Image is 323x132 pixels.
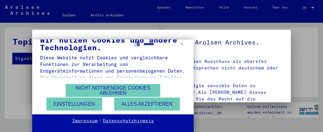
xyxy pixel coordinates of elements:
[103,118,154,124] a: Datenschutzhinweis
[144,39,186,49] select: Sprache auswählen
[66,84,160,97] button: Nicht notwendige Cookies ablehnen
[46,98,102,111] button: Einstellungen
[40,36,186,51] div: Wir nutzen Cookies und andere Technologien.
[114,98,180,111] button: Alles akzeptieren
[134,40,140,46] label: Sprache auswählen
[72,118,98,124] a: Impressum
